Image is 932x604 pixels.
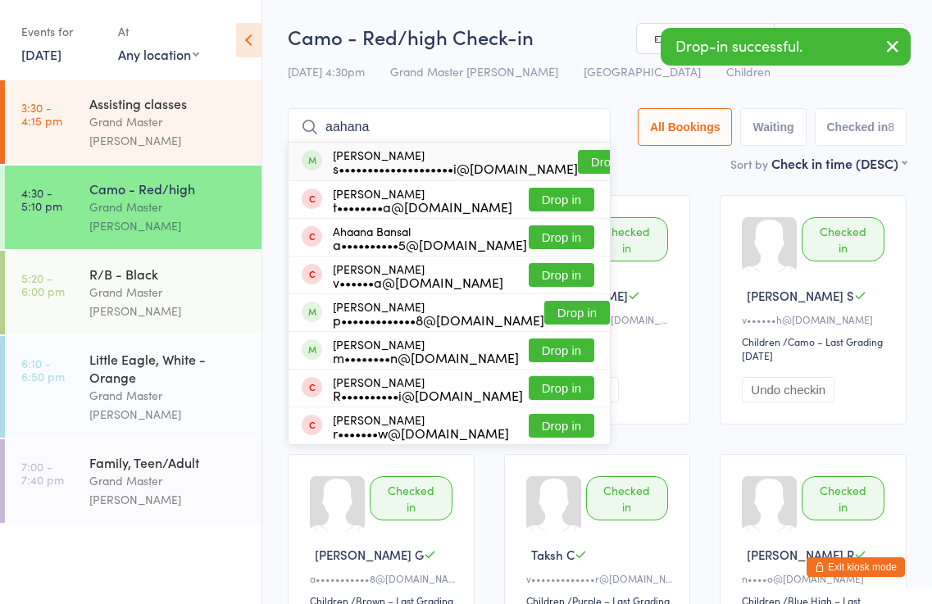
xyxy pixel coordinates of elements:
h2: Camo - Red/high Check-in [288,23,907,50]
div: v•••••••••••••r@[DOMAIN_NAME] [526,571,674,585]
span: Grand Master [PERSON_NAME] [390,63,558,79]
div: Any location [118,45,199,63]
div: Checked in [586,476,669,520]
button: Drop in [529,414,594,438]
div: Checked in [586,217,669,261]
div: v••••••a@[DOMAIN_NAME] [333,275,503,288]
a: [DATE] [21,45,61,63]
span: Taksh C [531,546,575,563]
div: a••••••••••5@[DOMAIN_NAME] [333,238,527,251]
button: Drop in [544,301,610,325]
label: Sort by [730,156,768,172]
div: [PERSON_NAME] [333,148,578,175]
button: Drop in [529,188,594,211]
button: Waiting [740,108,806,146]
button: Undo checkin [742,377,834,402]
span: [PERSON_NAME] R [747,546,854,563]
button: Drop in [529,225,594,249]
div: Checked in [802,476,884,520]
a: 5:20 -6:00 pmR/B - BlackGrand Master [PERSON_NAME] [5,251,261,334]
button: Drop in [578,150,643,174]
div: Grand Master [PERSON_NAME] [89,112,248,150]
div: Little Eagle, White - Orange [89,350,248,386]
div: Family, Teen/Adult [89,453,248,471]
div: 8 [888,120,894,134]
div: Checked in [802,217,884,261]
div: a•••••••••••8@[DOMAIN_NAME] [310,571,457,585]
span: / Camo – Last Grading [DATE] [742,334,883,362]
div: R••••••••••i@[DOMAIN_NAME] [333,388,523,402]
div: [PERSON_NAME] [333,338,519,364]
input: Search [288,108,611,146]
span: Children [726,63,771,79]
a: 4:30 -5:10 pmCamo - Red/highGrand Master [PERSON_NAME] [5,166,261,249]
a: 6:10 -6:50 pmLittle Eagle, White - OrangeGrand Master [PERSON_NAME] [5,336,261,438]
button: Drop in [529,263,594,287]
div: At [118,18,199,45]
div: r•••••••w@[DOMAIN_NAME] [333,426,509,439]
div: Events for [21,18,102,45]
time: 6:10 - 6:50 pm [21,356,65,383]
button: Drop in [529,338,594,362]
span: [GEOGRAPHIC_DATA] [584,63,701,79]
div: Checked in [370,476,452,520]
div: m••••••••n@[DOMAIN_NAME] [333,351,519,364]
div: s••••••••••••••••••••i@[DOMAIN_NAME] [333,161,578,175]
div: Grand Master [PERSON_NAME] [89,471,248,509]
a: 7:00 -7:40 pmFamily, Teen/AdultGrand Master [PERSON_NAME] [5,439,261,523]
button: All Bookings [638,108,733,146]
span: [DATE] 4:30pm [288,63,365,79]
div: Camo - Red/high [89,179,248,198]
div: Ahaana Bansal [333,225,527,251]
div: Grand Master [PERSON_NAME] [89,198,248,235]
div: t••••••••a@[DOMAIN_NAME] [333,200,512,213]
div: Check in time (DESC) [771,154,907,172]
span: [PERSON_NAME] S [747,287,854,304]
div: v••••••h@[DOMAIN_NAME] [742,312,889,326]
time: 7:00 - 7:40 pm [21,460,64,486]
div: [PERSON_NAME] [333,413,509,439]
time: 3:30 - 4:15 pm [21,101,62,127]
div: [PERSON_NAME] [333,262,503,288]
button: Drop in [529,376,594,400]
div: Drop-in successful. [661,28,911,66]
span: [PERSON_NAME] [531,287,628,304]
div: [PERSON_NAME] [333,300,544,326]
div: R/B - Black [89,265,248,283]
button: Exit kiosk mode [807,557,905,577]
div: Grand Master [PERSON_NAME] [89,283,248,320]
time: 5:20 - 6:00 pm [21,271,65,297]
div: p•••••••••••••8@[DOMAIN_NAME] [333,313,544,326]
div: [PERSON_NAME] [333,187,512,213]
div: Grand Master [PERSON_NAME] [89,386,248,424]
button: Checked in8 [815,108,907,146]
a: 3:30 -4:15 pmAssisting classesGrand Master [PERSON_NAME] [5,80,261,164]
div: Assisting classes [89,94,248,112]
time: 4:30 - 5:10 pm [21,186,62,212]
span: [PERSON_NAME] G [315,546,424,563]
div: n••••o@[DOMAIN_NAME] [742,571,889,585]
div: [PERSON_NAME] [333,375,523,402]
div: Children [742,334,780,348]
